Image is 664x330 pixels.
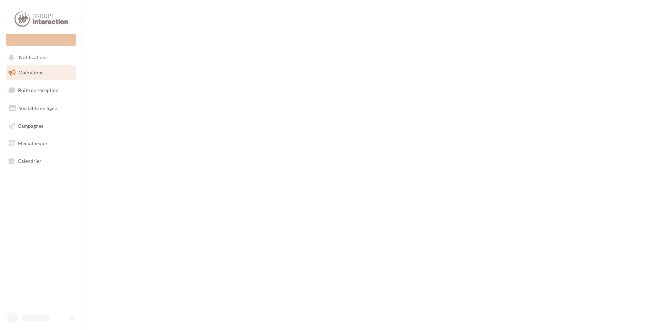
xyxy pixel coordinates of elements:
[4,101,77,116] a: Visibilité en ligne
[19,105,57,111] span: Visibilité en ligne
[4,119,77,133] a: Campagnes
[18,123,43,129] span: Campagnes
[18,140,47,146] span: Médiathèque
[18,87,59,93] span: Boîte de réception
[4,154,77,169] a: Calendrier
[6,34,76,46] div: Nouvelle campagne
[18,158,41,164] span: Calendrier
[18,69,43,75] span: Opérations
[4,65,77,80] a: Opérations
[4,136,77,151] a: Médiathèque
[19,55,48,61] span: Notifications
[4,82,77,98] a: Boîte de réception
